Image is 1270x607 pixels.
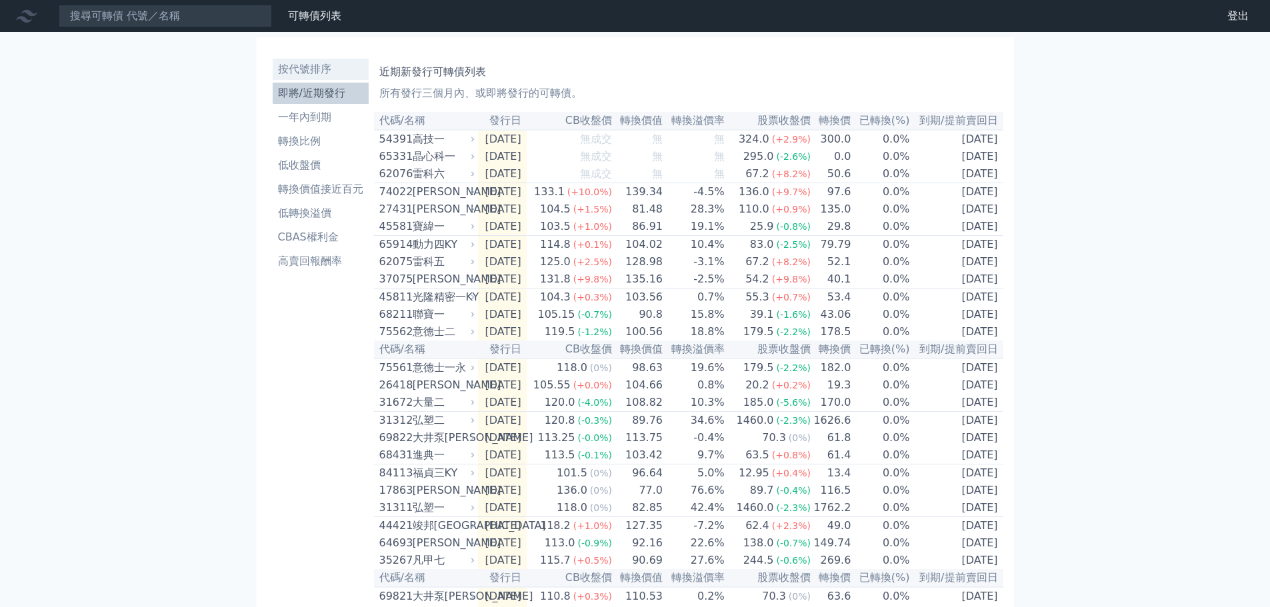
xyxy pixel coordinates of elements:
td: 61.8 [811,429,851,446]
span: (+0.2%) [772,380,811,390]
span: (0%) [789,432,811,443]
td: 0.0% [851,218,910,236]
td: 18.8% [663,323,725,340]
td: 0.0% [851,201,910,218]
td: [DATE] [478,446,527,464]
th: 已轉換(%) [851,340,910,358]
td: [DATE] [478,499,527,517]
div: 62076 [379,166,409,182]
td: [DATE] [478,218,527,236]
td: -4.5% [663,183,725,201]
td: 300.0 [811,130,851,148]
li: CBAS權利金 [273,229,369,245]
td: [DATE] [911,218,1003,236]
div: [PERSON_NAME] [413,184,473,200]
div: 118.0 [554,360,590,376]
span: (-2.3%) [776,502,811,513]
div: 45581 [379,219,409,235]
div: 雷科六 [413,166,473,182]
div: 26418 [379,377,409,393]
td: 0.8% [663,376,725,394]
span: (0%) [590,485,612,496]
div: 雷科五 [413,254,473,270]
td: 0.0% [851,306,910,323]
th: 轉換價 [811,112,851,130]
span: (-2.6%) [776,151,811,162]
input: 搜尋可轉債 代號／名稱 [59,5,272,27]
span: (-0.0%) [577,432,612,443]
div: 133.1 [531,184,567,200]
span: (-2.5%) [776,239,811,250]
div: 113.5 [542,447,578,463]
td: 1626.6 [811,412,851,430]
td: [DATE] [478,464,527,482]
td: 42.4% [663,499,725,517]
span: 無成交 [580,150,612,163]
span: (-1.6%) [776,309,811,320]
span: (+0.3%) [573,292,612,303]
span: (+1.0%) [573,221,612,232]
th: 發行日 [478,112,527,130]
td: [DATE] [478,183,527,201]
div: 84113 [379,465,409,481]
span: (+2.9%) [772,134,811,145]
td: [DATE] [478,253,527,271]
th: 到期/提前賣回日 [911,112,1003,130]
td: 0.0% [851,499,910,517]
td: 49.0 [811,517,851,535]
td: 19.3 [811,376,851,394]
a: 低收盤價 [273,155,369,176]
div: 131.8 [537,271,573,287]
td: -0.4% [663,429,725,446]
td: [DATE] [911,429,1003,446]
td: [DATE] [911,464,1003,482]
td: 103.56 [613,289,663,306]
td: 13.4 [811,464,851,482]
td: [DATE] [911,323,1003,340]
span: (-0.8%) [776,221,811,232]
td: [DATE] [478,201,527,218]
td: 0.0% [851,323,910,340]
div: 54.2 [743,271,772,287]
td: [DATE] [911,253,1003,271]
th: 發行日 [478,340,527,358]
div: 大井泵[PERSON_NAME] [413,430,473,446]
th: 轉換溢價率 [663,340,725,358]
a: 低轉換溢價 [273,203,369,224]
td: 178.5 [811,323,851,340]
div: 74022 [379,184,409,200]
div: 179.5 [741,324,777,340]
div: 20.2 [743,377,772,393]
td: 90.8 [613,306,663,323]
div: 37075 [379,271,409,287]
td: [DATE] [911,358,1003,376]
div: 17863 [379,482,409,498]
span: (+10.0%) [567,187,612,197]
td: 0.0% [851,236,910,254]
td: 97.6 [811,183,851,201]
span: (0%) [590,362,612,373]
td: 15.8% [663,306,725,323]
td: 0.0% [851,446,910,464]
td: 104.66 [613,376,663,394]
div: 意德士二 [413,324,473,340]
span: (+0.9%) [772,204,811,215]
th: 轉換溢價率 [663,112,725,130]
li: 按代號排序 [273,61,369,77]
div: 70.3 [759,430,789,446]
span: (-4.0%) [577,397,612,408]
td: [DATE] [478,412,527,430]
div: 晶心科一 [413,149,473,165]
div: 83.0 [747,237,777,253]
span: (+0.1%) [573,239,612,250]
span: 無 [652,150,663,163]
td: 61.4 [811,446,851,464]
div: 62075 [379,254,409,270]
th: 股票收盤價 [725,112,811,130]
div: 12.95 [736,465,772,481]
div: 31312 [379,412,409,428]
div: 31311 [379,500,409,516]
div: 弘塑二 [413,412,473,428]
td: [DATE] [478,306,527,323]
td: 0.0% [851,130,910,148]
